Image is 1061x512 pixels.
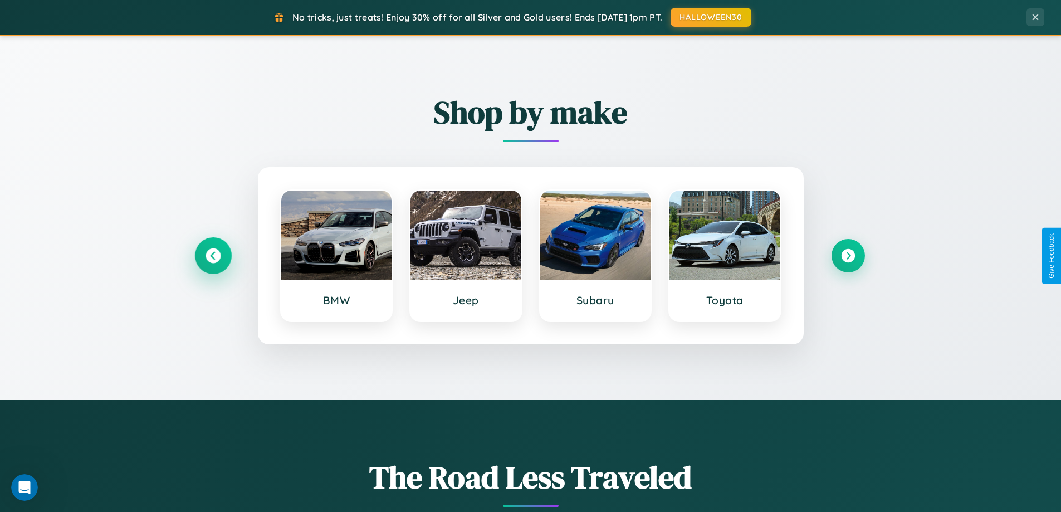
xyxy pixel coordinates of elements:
[551,294,640,307] h3: Subaru
[11,474,38,501] iframe: Intercom live chat
[292,294,381,307] h3: BMW
[197,91,865,134] h2: Shop by make
[197,456,865,499] h1: The Road Less Traveled
[671,8,751,27] button: HALLOWEEN30
[681,294,769,307] h3: Toyota
[422,294,510,307] h3: Jeep
[292,12,662,23] span: No tricks, just treats! Enjoy 30% off for all Silver and Gold users! Ends [DATE] 1pm PT.
[1048,233,1055,279] div: Give Feedback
